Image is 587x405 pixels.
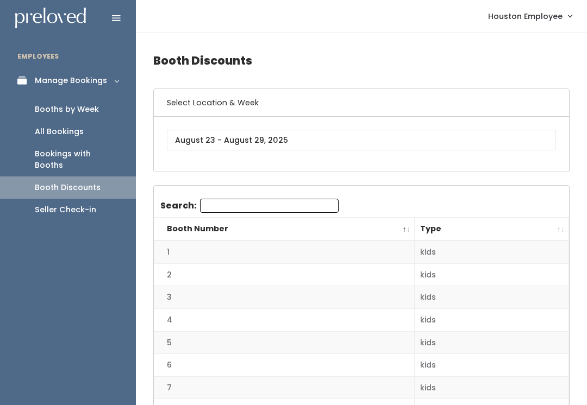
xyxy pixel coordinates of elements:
[154,354,415,377] td: 6
[415,218,569,241] th: Type: activate to sort column ascending
[415,241,569,263] td: kids
[35,75,107,86] div: Manage Bookings
[154,241,415,263] td: 1
[154,331,415,354] td: 5
[415,308,569,331] td: kids
[154,89,569,117] h6: Select Location & Week
[154,376,415,399] td: 7
[415,286,569,309] td: kids
[35,104,99,115] div: Booths by Week
[415,376,569,399] td: kids
[477,4,583,28] a: Houston Employee
[154,286,415,309] td: 3
[154,263,415,286] td: 2
[153,46,570,75] h4: Booth Discounts
[200,199,339,213] input: Search:
[167,130,556,150] input: August 23 - August 29, 2025
[154,308,415,331] td: 4
[154,218,415,241] th: Booth Number: activate to sort column descending
[35,148,118,171] div: Bookings with Booths
[415,263,569,286] td: kids
[415,331,569,354] td: kids
[35,126,84,137] div: All Bookings
[488,10,563,22] span: Houston Employee
[160,199,339,213] label: Search:
[415,354,569,377] td: kids
[35,182,101,193] div: Booth Discounts
[35,204,96,216] div: Seller Check-in
[15,8,86,29] img: preloved logo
